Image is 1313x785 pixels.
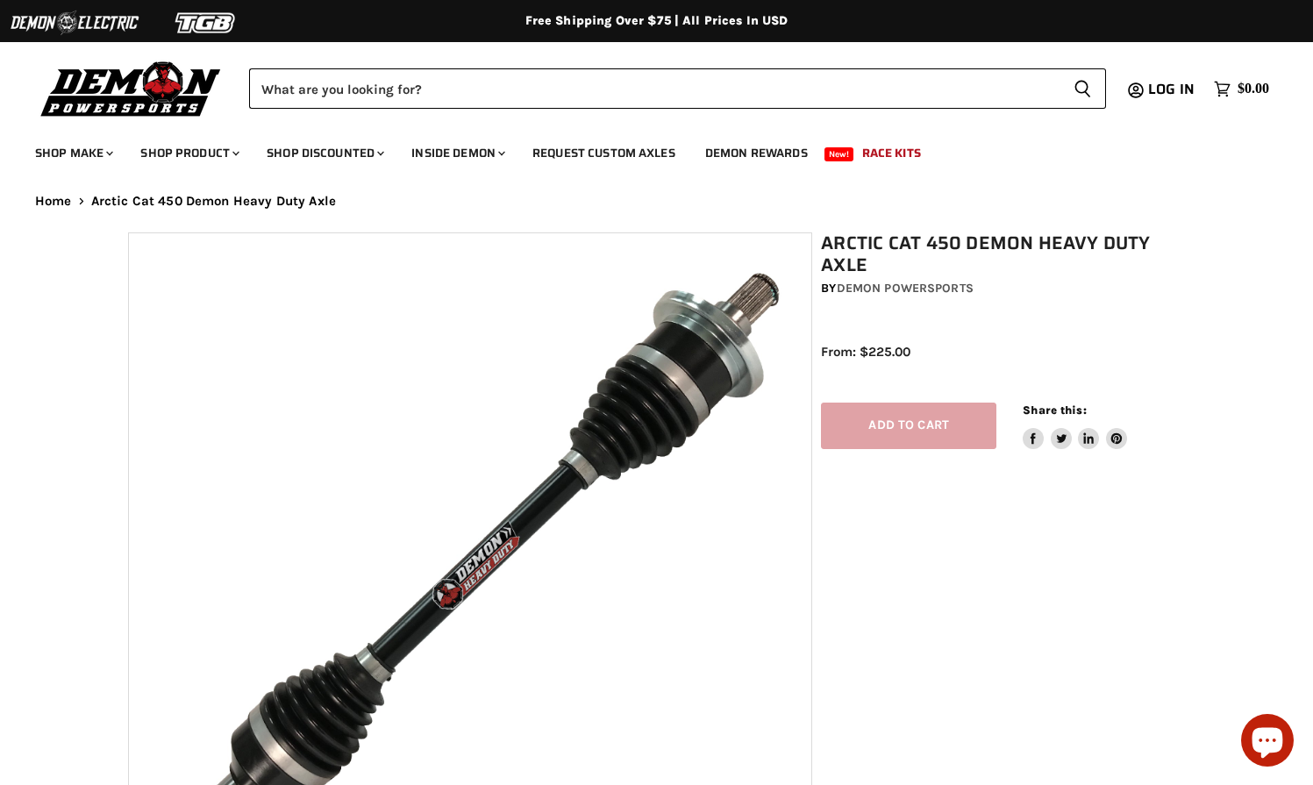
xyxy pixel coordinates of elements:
span: Arctic Cat 450 Demon Heavy Duty Axle [91,194,336,209]
ul: Main menu [22,128,1265,171]
a: Shop Discounted [253,135,395,171]
img: Demon Electric Logo 2 [9,6,140,39]
a: Shop Make [22,135,124,171]
inbox-online-store-chat: Shopify online store chat [1236,714,1299,771]
span: New! [824,147,854,161]
a: Demon Rewards [692,135,821,171]
span: Log in [1148,78,1195,100]
img: Demon Powersports [35,57,227,119]
aside: Share this: [1023,403,1127,449]
a: Race Kits [849,135,934,171]
a: $0.00 [1205,76,1278,102]
a: Shop Product [127,135,250,171]
a: Home [35,194,72,209]
form: Product [249,68,1106,109]
h1: Arctic Cat 450 Demon Heavy Duty Axle [821,232,1194,276]
span: $0.00 [1238,81,1269,97]
button: Search [1060,68,1106,109]
a: Demon Powersports [837,281,974,296]
a: Request Custom Axles [519,135,689,171]
input: Search [249,68,1060,109]
span: From: $225.00 [821,344,910,360]
span: Share this: [1023,403,1086,417]
img: TGB Logo 2 [140,6,272,39]
a: Log in [1140,82,1205,97]
a: Inside Demon [398,135,516,171]
div: by [821,279,1194,298]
